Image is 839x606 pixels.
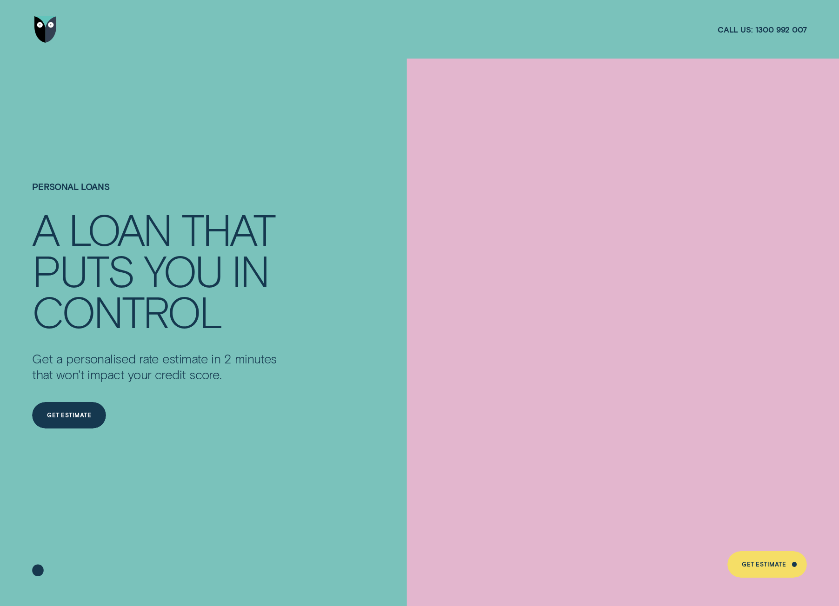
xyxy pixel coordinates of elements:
div: IN [232,250,268,290]
a: Get Estimate [32,402,106,428]
h4: A LOAN THAT PUTS YOU IN CONTROL [32,208,286,331]
a: Get Estimate [727,551,807,578]
div: YOU [144,250,221,290]
h1: Personal Loans [32,182,286,209]
div: THAT [181,208,274,249]
p: Get a personalised rate estimate in 2 minutes that won't impact your credit score. [32,351,286,382]
div: A [32,208,58,249]
a: Call us:1300 992 007 [718,24,807,34]
img: Wisr [34,16,56,43]
div: LOAN [68,208,171,249]
div: CONTROL [32,290,221,331]
span: 1300 992 007 [755,24,807,34]
span: Call us: [718,24,753,34]
div: PUTS [32,250,133,290]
